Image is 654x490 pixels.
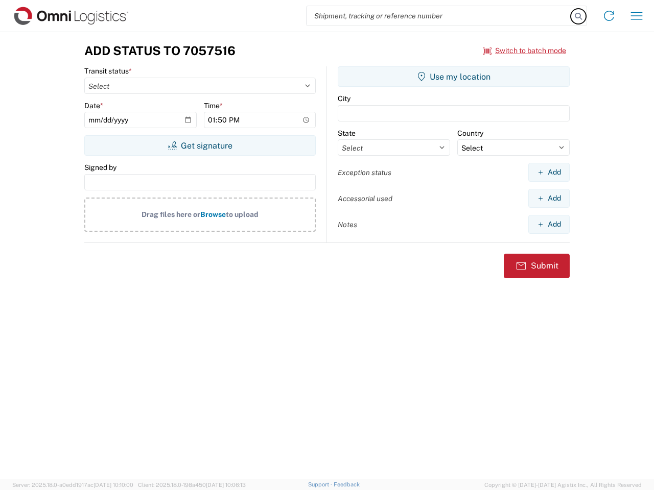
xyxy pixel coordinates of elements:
[84,163,116,172] label: Signed by
[206,482,246,488] span: [DATE] 10:06:13
[334,481,360,487] a: Feedback
[338,220,357,229] label: Notes
[12,482,133,488] span: Server: 2025.18.0-a0edd1917ac
[204,101,223,110] label: Time
[84,43,236,58] h3: Add Status to 7057516
[484,480,642,489] span: Copyright © [DATE]-[DATE] Agistix Inc., All Rights Reserved
[338,129,356,138] label: State
[338,194,392,203] label: Accessorial used
[200,210,226,218] span: Browse
[528,189,570,208] button: Add
[142,210,200,218] span: Drag files here or
[138,482,246,488] span: Client: 2025.18.0-198a450
[338,168,391,177] label: Exception status
[457,129,483,138] label: Country
[226,210,259,218] span: to upload
[94,482,133,488] span: [DATE] 10:10:00
[308,481,334,487] a: Support
[84,135,316,156] button: Get signature
[528,163,570,182] button: Add
[84,101,103,110] label: Date
[338,66,570,87] button: Use my location
[84,66,132,76] label: Transit status
[483,42,566,59] button: Switch to batch mode
[338,94,351,103] label: City
[504,254,570,278] button: Submit
[528,215,570,234] button: Add
[307,6,571,26] input: Shipment, tracking or reference number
